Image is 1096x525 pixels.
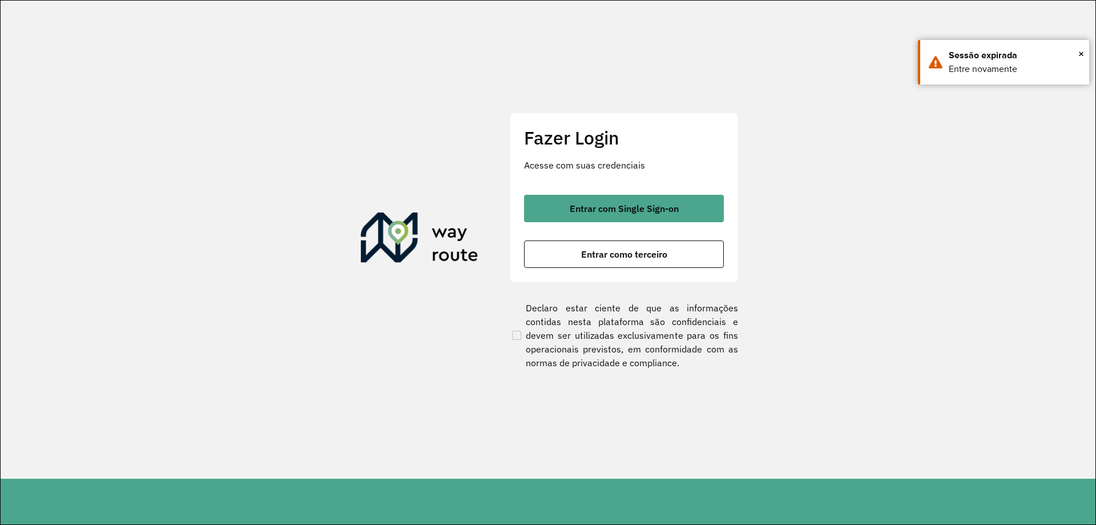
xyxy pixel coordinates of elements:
span: Entrar com Single Sign-on [570,204,679,213]
button: Close [1078,45,1084,62]
span: Entrar como terceiro [581,250,667,259]
button: button [524,241,724,268]
h2: Fazer Login [524,127,724,149]
div: Sessão expirada [949,49,1081,62]
img: Roteirizador AmbevTech [361,213,478,267]
button: button [524,195,724,222]
span: × [1078,45,1084,62]
div: Entre novamente [949,62,1081,76]
p: Acesse com suas credenciais [524,158,724,172]
label: Declaro estar ciente de que as informações contidas nesta plataforma são confidenciais e devem se... [510,301,738,370]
